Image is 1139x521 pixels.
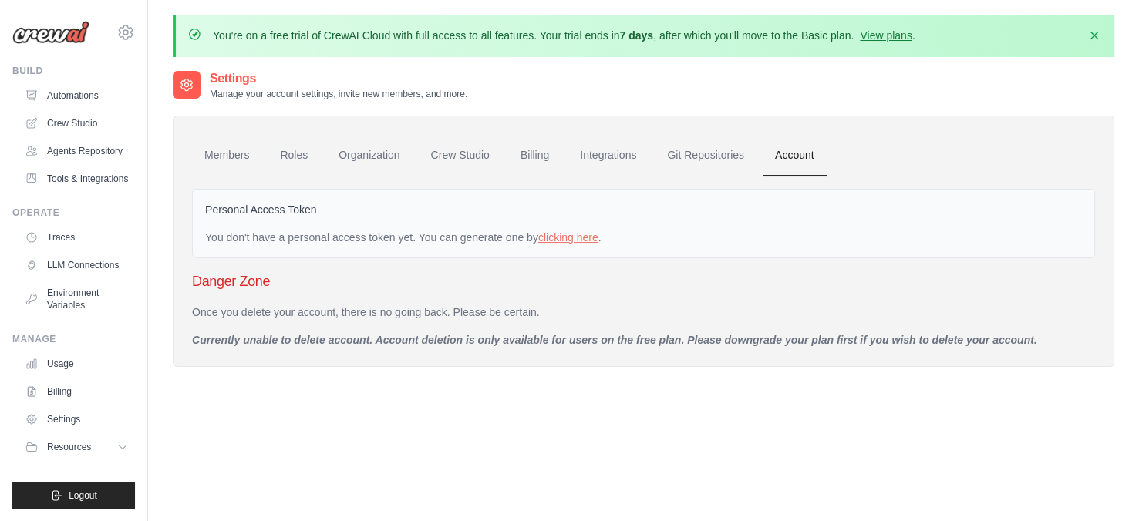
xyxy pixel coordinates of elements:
div: Manage [12,333,135,345]
p: You're on a free trial of CrewAI Cloud with full access to all features. Your trial ends in , aft... [213,28,915,43]
a: Settings [19,407,135,432]
a: Billing [19,379,135,404]
button: Logout [12,482,135,509]
a: LLM Connections [19,253,135,277]
a: Roles [268,135,320,176]
img: Logo [12,21,89,44]
a: Environment Variables [19,281,135,318]
a: clicking here [538,231,598,244]
a: Organization [326,135,412,176]
p: Once you delete your account, there is no going back. Please be certain. [192,304,1095,320]
span: Resources [47,441,91,453]
p: Manage your account settings, invite new members, and more. [210,88,467,100]
a: View plans [860,29,912,42]
span: Logout [69,489,97,502]
div: You don't have a personal access token yet. You can generate one by . [205,230,1082,245]
a: Account [763,135,827,176]
button: Resources [19,435,135,459]
a: Automations [19,83,135,108]
a: Agents Repository [19,139,135,163]
a: Billing [508,135,561,176]
h2: Settings [210,69,467,88]
div: Build [12,65,135,77]
a: Usage [19,351,135,376]
a: Traces [19,225,135,250]
a: Crew Studio [419,135,502,176]
a: Members [192,135,261,176]
a: Git Repositories [655,135,757,176]
h3: Danger Zone [192,271,1095,292]
a: Integrations [568,135,649,176]
label: Personal Access Token [205,202,317,217]
div: Operate [12,207,135,219]
strong: 7 days [619,29,653,42]
p: Currently unable to delete account. Account deletion is only available for users on the free plan... [192,332,1095,348]
a: Crew Studio [19,111,135,136]
a: Tools & Integrations [19,166,135,191]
